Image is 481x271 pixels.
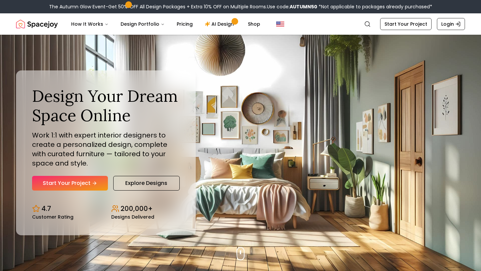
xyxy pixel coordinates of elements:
[276,20,284,28] img: United States
[243,17,266,31] a: Shop
[66,17,266,31] nav: Main
[32,215,73,219] small: Customer Rating
[317,3,432,10] span: *Not applicable to packages already purchased*
[66,17,114,31] button: How It Works
[199,17,241,31] a: AI Design
[41,204,51,213] p: 4.7
[267,3,317,10] span: Use code:
[32,176,108,191] a: Start Your Project
[115,17,170,31] button: Design Portfolio
[380,18,432,30] a: Start Your Project
[290,3,317,10] b: AUTUMN50
[32,86,180,125] h1: Design Your Dream Space Online
[49,3,432,10] div: The Autumn Glow Event-Get 50% OFF All Design Packages + Extra 10% OFF on Multiple Rooms.
[121,204,153,213] p: 200,000+
[113,176,180,191] a: Explore Designs
[16,17,58,31] img: Spacejoy Logo
[437,18,465,30] a: Login
[111,215,154,219] small: Designs Delivered
[16,17,58,31] a: Spacejoy
[171,17,198,31] a: Pricing
[32,199,180,219] div: Design stats
[32,130,180,168] p: Work 1:1 with expert interior designers to create a personalized design, complete with curated fu...
[16,13,465,35] nav: Global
